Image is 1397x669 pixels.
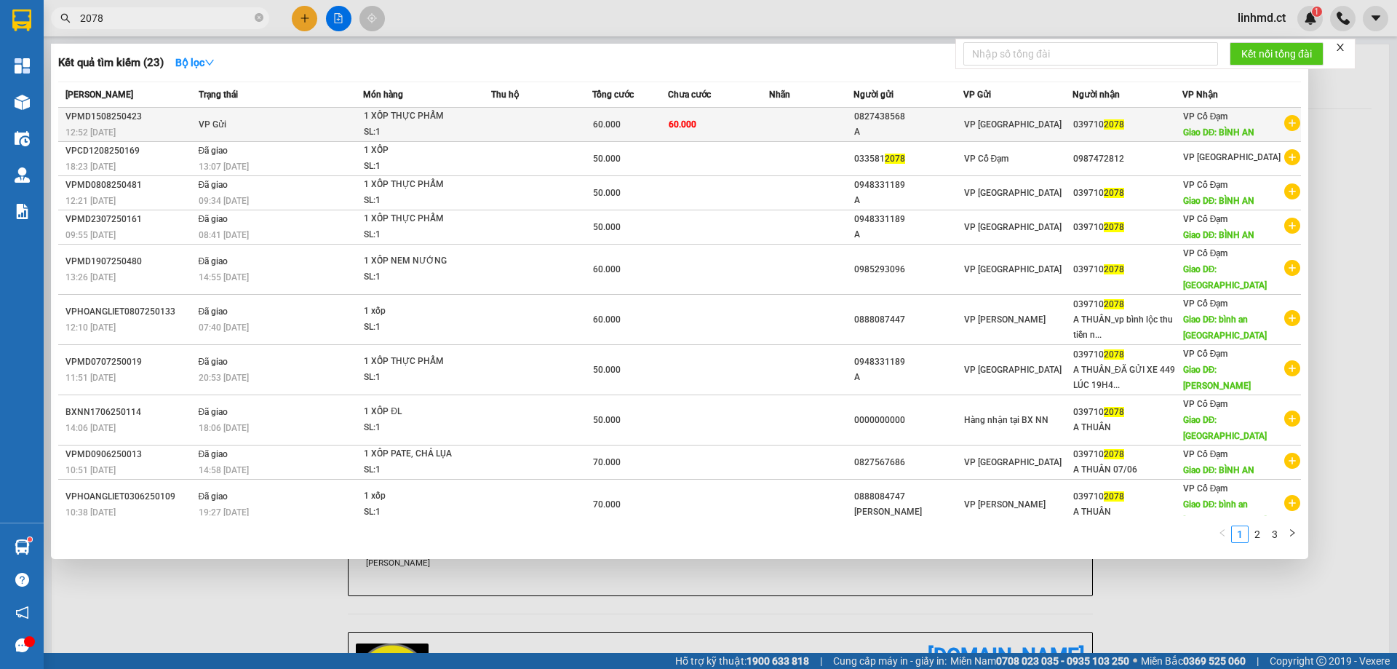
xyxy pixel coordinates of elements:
span: 60.000 [593,314,621,325]
button: left [1214,526,1231,543]
div: A [854,124,963,140]
span: 70.000 [593,457,621,467]
div: 0985293096 [854,262,963,277]
div: 0827438568 [854,109,963,124]
div: SL: 1 [364,227,473,243]
div: 0827567686 [854,455,963,470]
span: VP Nhận [1182,90,1218,100]
div: 1 XỐP [364,143,473,159]
div: VPMD0808250481 [65,178,194,193]
div: A THUÂN 07/06 [1073,462,1182,478]
span: 2078 [1104,299,1124,309]
span: close-circle [255,13,263,22]
span: close [1335,42,1345,52]
span: close-circle [255,12,263,25]
span: 09:34 [DATE] [199,196,249,206]
span: 12:52 [DATE] [65,127,116,138]
span: 2078 [1104,449,1124,459]
span: 12:10 [DATE] [65,322,116,333]
div: [PERSON_NAME] [854,504,963,520]
li: 1 [1231,526,1249,543]
div: 039710 [1073,297,1182,312]
span: 50.000 [593,415,621,425]
span: Giao DĐ: BÌNH AN [1183,465,1255,475]
span: 60.000 [593,264,621,274]
div: SL: 1 [364,124,473,140]
span: VP [GEOGRAPHIC_DATA] [964,222,1062,232]
span: plus-circle [1284,310,1300,326]
span: 2078 [1104,264,1124,274]
div: SL: 1 [364,462,473,478]
span: Đã giao [199,180,228,190]
b: GỬI : VP [GEOGRAPHIC_DATA] [18,106,217,154]
img: logo.jpg [18,18,91,91]
span: Giao DĐ: [PERSON_NAME] [1183,365,1251,391]
div: A [854,370,963,385]
span: 08:41 [DATE] [199,230,249,240]
span: VP Cổ Đạm [1183,399,1228,409]
div: BXNN1706250114 [65,405,194,420]
button: right [1283,526,1301,543]
span: Giao DĐ: BÌNH AN [1183,230,1255,240]
span: 50.000 [593,222,621,232]
img: logo-vxr [12,9,31,31]
span: Thu hộ [491,90,519,100]
div: SL: 1 [364,370,473,386]
span: 10:38 [DATE] [65,507,116,518]
span: VP [PERSON_NAME] [964,499,1046,510]
div: 1 XỐP THỰC PHẨM [364,211,473,227]
span: plus-circle [1284,183,1300,199]
span: VP [GEOGRAPHIC_DATA] [964,264,1062,274]
span: Kết nối tổng đài [1241,46,1312,62]
img: warehouse-icon [15,131,30,146]
span: 11:51 [DATE] [65,373,116,383]
strong: Bộ lọc [175,57,215,68]
input: Nhập số tổng đài [963,42,1218,66]
span: 2078 [1104,407,1124,417]
span: VP Cổ Đạm [1183,180,1228,190]
span: VP [PERSON_NAME] [964,314,1046,325]
span: Người gửi [853,90,893,100]
div: A THUÂN_vp bình lộc thu tiền n... [1073,312,1182,343]
span: Giao DĐ: bình an [GEOGRAPHIC_DATA] [1183,314,1267,341]
span: Đã giao [199,357,228,367]
span: 13:07 [DATE] [199,162,249,172]
span: 2078 [885,154,905,164]
img: solution-icon [15,204,30,219]
span: Hàng nhận tại BX NN [964,415,1048,425]
span: plus-circle [1284,453,1300,469]
span: plus-circle [1284,149,1300,165]
span: Đã giao [199,491,228,502]
span: VP Gửi [199,119,226,130]
div: 1 XỐP THỰC PHẨM [364,354,473,370]
span: 2078 [1104,222,1124,232]
div: 0888084747 [854,489,963,504]
input: Tìm tên, số ĐT hoặc mã đơn [80,10,252,26]
span: 2078 [1104,119,1124,130]
span: 50.000 [593,188,621,198]
span: 50.000 [593,365,621,375]
li: 3 [1266,526,1283,543]
span: Giao DĐ: BÌNH AN [1183,196,1255,206]
span: 70.000 [593,499,621,510]
span: 10:51 [DATE] [65,465,116,475]
span: message [15,638,29,652]
div: 0000000000 [854,413,963,428]
span: Giao DĐ: [GEOGRAPHIC_DATA] [1183,264,1267,290]
span: 13:26 [DATE] [65,272,116,282]
span: VP Cổ Đạm [1183,349,1228,359]
span: 60.000 [669,119,696,130]
span: VP Cổ Đạm [1183,111,1228,122]
div: SL: 1 [364,504,473,520]
div: VPCD1208250169 [65,143,194,159]
div: SL: 1 [364,269,473,285]
span: search [60,13,71,23]
span: VP Gửi [963,90,991,100]
div: 1 XỐP NEM NƯỚNG [364,253,473,269]
span: notification [15,606,29,619]
span: Đã giao [199,256,228,266]
span: 12:21 [DATE] [65,196,116,206]
div: 1 XỐP ĐL [364,404,473,420]
span: Giao DĐ: bình an [GEOGRAPHIC_DATA] [1183,499,1267,526]
span: VP Cổ Đạm [1183,483,1228,494]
